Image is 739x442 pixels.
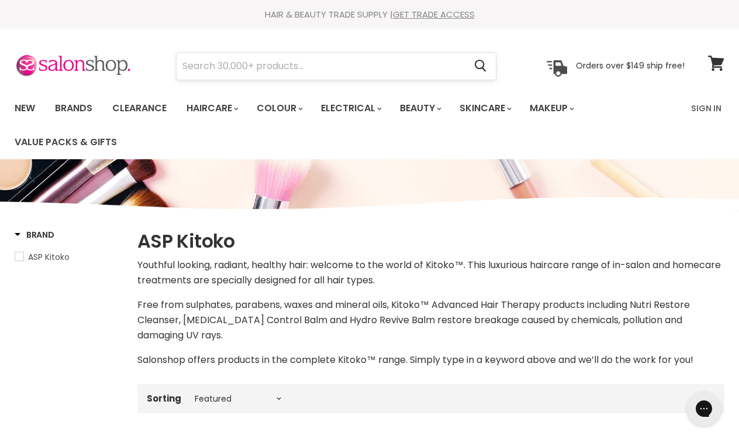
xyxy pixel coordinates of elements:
a: Electrical [312,96,389,121]
a: Clearance [103,96,175,121]
ul: Main menu [6,91,684,159]
a: Haircare [178,96,246,121]
a: Brands [46,96,101,121]
h3: Brand [15,229,54,241]
input: Search [177,53,465,80]
a: Colour [248,96,310,121]
a: ASP Kitoko [15,251,123,263]
label: Sorting [147,393,181,403]
span: ASP Kitoko [28,251,70,263]
a: New [6,96,44,121]
iframe: Gorgias live chat messenger [681,387,727,430]
p: Salonshop offers products in the complete Kitoko™ range. Simply type in a keyword above and we’ll... [137,352,724,368]
a: Skincare [451,96,519,121]
a: Beauty [391,96,448,121]
p: Orders over $149 ship free! [576,60,685,71]
p: Free from sulphates, parabens, waxes and mineral oils, Kitoko™ Advanced Hair Therapy products inc... [137,297,724,343]
form: Product [176,52,496,80]
a: Sign In [684,96,728,121]
a: GET TRADE ACCESS [393,8,475,20]
h1: ASP Kitoko [137,229,724,253]
button: Search [465,53,496,80]
a: Makeup [521,96,581,121]
a: Value Packs & Gifts [6,130,126,155]
p: Youthful looking, radiant, healthy hair: welcome to the world of Kitoko™. This luxurious haircare... [137,258,724,288]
